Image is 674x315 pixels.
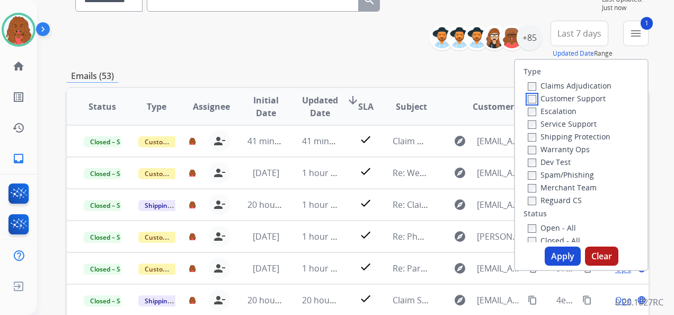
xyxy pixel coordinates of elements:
[247,294,300,306] span: 20 hours ago
[302,135,363,147] span: 41 minutes ago
[582,295,592,305] mat-icon: content_copy
[528,81,611,91] label: Claims Adjudication
[84,232,143,243] span: Closed – Solved
[189,233,196,241] img: agent-avatar
[12,121,25,134] mat-icon: history
[302,199,345,211] span: 1 hour ago
[393,199,457,211] span: Re: Claim Status
[454,167,466,179] mat-icon: explore
[302,294,354,306] span: 20 hours ago
[84,264,143,275] span: Closed – Solved
[528,171,536,180] input: Spam/Phishing
[528,157,571,167] label: Dev Test
[302,94,338,119] span: Updated Date
[623,21,649,46] button: 1
[189,265,196,273] img: agent-avatar
[528,295,537,305] mat-icon: content_copy
[553,49,594,58] button: Updated Date
[528,235,580,246] label: Closed - All
[213,294,226,307] mat-icon: person_remove
[473,100,514,113] span: Customer
[528,95,536,103] input: Customer Support
[477,167,522,179] span: [EMAIL_ADDRESS][DOMAIN_NAME]
[393,262,473,274] span: Re: Parts Assistance
[528,132,610,142] label: Shipping Protection
[528,93,606,103] label: Customer Support
[629,27,642,40] mat-icon: menu
[88,100,116,113] span: Status
[359,229,372,241] mat-icon: check
[84,168,143,179] span: Closed – Solved
[302,231,345,242] span: 1 hour ago
[553,49,613,58] span: Range
[528,224,536,233] input: Open - All
[213,230,226,243] mat-icon: person_remove
[213,135,226,147] mat-icon: person_remove
[12,91,25,103] mat-icon: list_alt
[393,167,647,179] span: Re: Webform from [EMAIL_ADDRESS][DOMAIN_NAME] on [DATE]
[528,170,594,180] label: Spam/Phishing
[528,197,536,205] input: Reguard CS
[641,17,653,30] span: 1
[524,66,541,77] label: Type
[359,197,372,209] mat-icon: check
[4,15,33,45] img: avatar
[12,60,25,73] mat-icon: home
[253,167,279,179] span: [DATE]
[189,201,196,209] img: agent-avatar
[585,247,618,266] button: Clear
[247,135,309,147] span: 41 minutes ago
[477,198,522,211] span: [EMAIL_ADDRESS][DOMAIN_NAME]
[528,119,597,129] label: Service Support
[517,25,542,50] div: +85
[138,200,211,211] span: Shipping Protection
[12,152,25,165] mat-icon: inbox
[615,296,663,309] p: 0.20.1027RC
[138,168,207,179] span: Customer Support
[477,262,522,275] span: [EMAIL_ADDRESS][DOMAIN_NAME]
[524,208,547,219] label: Status
[253,231,279,242] span: [DATE]
[213,198,226,211] mat-icon: person_remove
[359,133,372,146] mat-icon: check
[302,262,345,274] span: 1 hour ago
[84,200,143,211] span: Closed – Solved
[347,94,359,107] mat-icon: arrow_downward
[602,4,649,12] span: Just now
[189,137,196,145] img: agent-avatar
[528,106,577,116] label: Escalation
[138,295,211,307] span: Shipping Protection
[393,135,447,147] span: Claim Update
[528,182,597,192] label: Merchant Team
[359,292,372,305] mat-icon: check
[213,167,226,179] mat-icon: person_remove
[528,108,536,116] input: Escalation
[528,159,536,167] input: Dev Test
[477,230,522,243] span: [PERSON_NAME][EMAIL_ADDRESS][PERSON_NAME][DOMAIN_NAME]
[396,100,427,113] span: Subject
[454,230,466,243] mat-icon: explore
[84,295,143,307] span: Closed – Solved
[477,135,522,147] span: [EMAIL_ADDRESS][DOMAIN_NAME]
[528,133,536,142] input: Shipping Protection
[615,294,637,307] span: Open
[253,262,279,274] span: [DATE]
[189,169,196,177] img: agent-avatar
[189,296,196,304] img: agent-avatar
[528,146,536,154] input: Warranty Ops
[358,100,374,113] span: SLA
[454,198,466,211] mat-icon: explore
[545,247,581,266] button: Apply
[138,232,207,243] span: Customer Support
[193,100,230,113] span: Assignee
[528,120,536,129] input: Service Support
[454,294,466,307] mat-icon: explore
[247,199,300,211] span: 20 hours ago
[528,184,536,192] input: Merchant Team
[528,223,576,233] label: Open - All
[528,237,536,246] input: Closed - All
[302,167,345,179] span: 1 hour ago
[359,260,372,273] mat-icon: check
[138,136,207,147] span: Customer Support
[247,94,285,119] span: Initial Date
